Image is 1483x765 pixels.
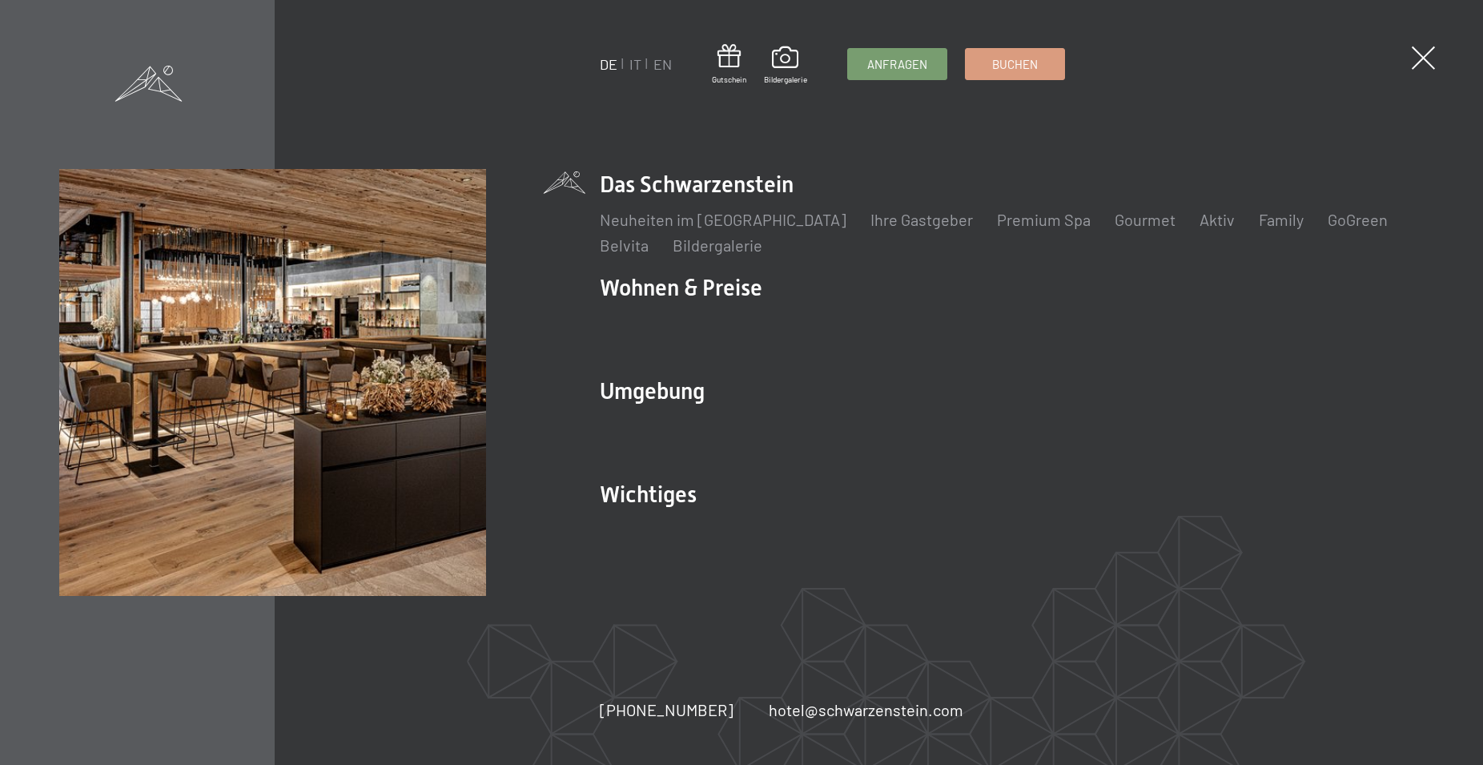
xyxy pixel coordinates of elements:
a: [PHONE_NUMBER] [600,699,733,721]
a: Neuheiten im [GEOGRAPHIC_DATA] [600,210,846,229]
a: Gutschein [712,44,746,85]
a: GoGreen [1328,210,1388,229]
a: Bildergalerie [764,46,807,85]
a: Gourmet [1115,210,1176,229]
a: Aktiv [1200,210,1235,229]
a: Anfragen [848,49,946,79]
span: Anfragen [867,56,927,73]
a: Belvita [600,236,649,255]
a: EN [653,55,672,73]
span: Buchen [992,56,1038,73]
a: DE [600,55,617,73]
a: Buchen [966,49,1064,79]
span: Gutschein [712,74,746,85]
a: Bildergalerie [673,236,762,255]
a: IT [629,55,641,73]
a: Family [1259,210,1304,229]
a: hotel@schwarzenstein.com [769,699,963,721]
a: Ihre Gastgeber [870,210,973,229]
span: Bildergalerie [764,74,807,85]
a: Premium Spa [997,210,1091,229]
span: [PHONE_NUMBER] [600,700,733,719]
